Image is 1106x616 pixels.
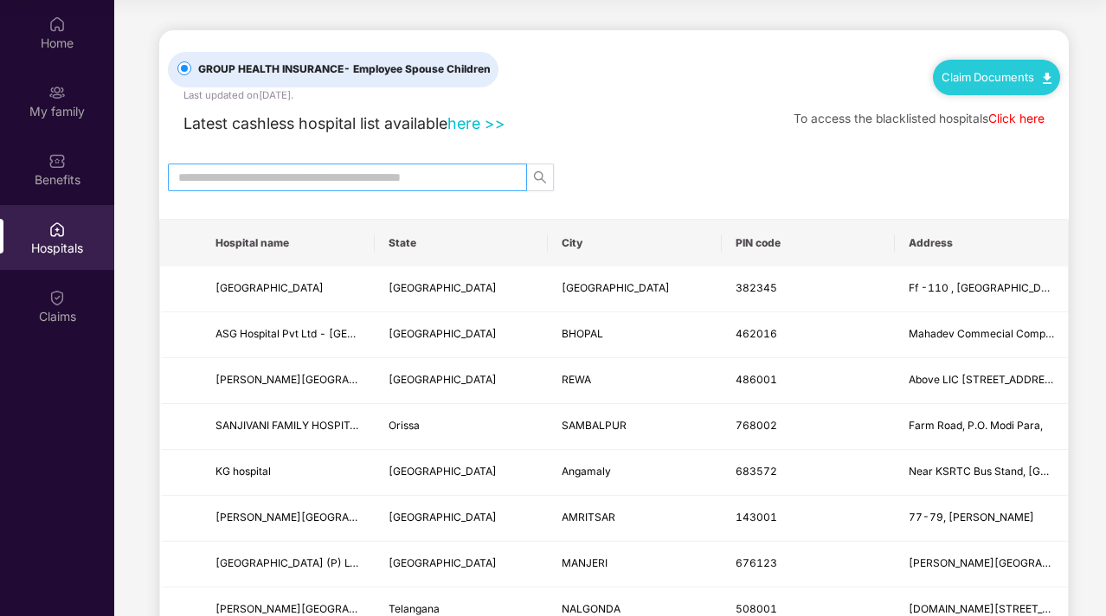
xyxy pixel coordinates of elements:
[375,220,548,266] th: State
[375,404,548,450] td: Orissa
[895,450,1068,496] td: Near KSRTC Bus Stand, Trissur Road, Angamaly
[389,419,420,432] span: Orissa
[375,266,548,312] td: Gujarat
[389,602,440,615] span: Telangana
[375,312,548,358] td: Madhya Pradesh
[722,220,895,266] th: PIN code
[942,70,1051,84] a: Claim Documents
[909,373,1063,386] span: Above LIC [STREET_ADDRESS]
[202,312,375,358] td: ASG Hospital Pvt Ltd - Bhopal
[215,465,271,478] span: KG hospital
[215,602,409,615] span: [PERSON_NAME][GEOGRAPHIC_DATA]
[548,312,721,358] td: BHOPAL
[202,404,375,450] td: SANJIVANI FAMILY HOSPITAL - SAMBALPUR
[389,465,497,478] span: [GEOGRAPHIC_DATA]
[895,404,1068,450] td: Farm Road, P.O. Modi Para,
[548,542,721,587] td: MANJERI
[389,373,497,386] span: [GEOGRAPHIC_DATA]
[389,327,497,340] span: [GEOGRAPHIC_DATA]
[215,327,437,340] span: ASG Hospital Pvt Ltd - [GEOGRAPHIC_DATA]
[548,404,721,450] td: SAMBALPUR
[736,281,777,294] span: 382345
[736,419,777,432] span: 768002
[202,450,375,496] td: KG hospital
[344,62,491,75] span: - Employee Spouse Children
[736,327,777,340] span: 462016
[215,281,324,294] span: [GEOGRAPHIC_DATA]
[909,602,1096,615] span: [DOMAIN_NAME][STREET_ADDRESS]
[183,114,447,132] span: Latest cashless hospital list available
[548,266,721,312] td: AHMEDABAD
[895,496,1068,542] td: 77-79, Ajit Nagar
[389,510,497,523] span: [GEOGRAPHIC_DATA]
[909,236,1054,250] span: Address
[202,220,375,266] th: Hospital name
[48,289,66,306] img: svg+xml;base64,PHN2ZyBpZD0iQ2xhaW0iIHhtbG5zPSJodHRwOi8vd3d3LnczLm9yZy8yMDAwL3N2ZyIgd2lkdGg9IjIwIi...
[202,266,375,312] td: Vikas Eye Hospital
[736,465,777,478] span: 683572
[375,450,548,496] td: Kerala
[526,164,554,191] button: search
[562,465,611,478] span: Angamaly
[375,358,548,404] td: Madhya Pradesh
[548,220,721,266] th: City
[191,61,498,78] span: GROUP HEALTH INSURANCE
[988,112,1045,125] a: Click here
[527,170,553,184] span: search
[548,496,721,542] td: AMRITSAR
[562,327,603,340] span: BHOPAL
[562,373,591,386] span: REWA
[215,373,409,386] span: [PERSON_NAME][GEOGRAPHIC_DATA]
[48,152,66,170] img: svg+xml;base64,PHN2ZyBpZD0iQmVuZWZpdHMiIHhtbG5zPSJodHRwOi8vd3d3LnczLm9yZy8yMDAwL3N2ZyIgd2lkdGg9Ij...
[1043,73,1051,84] img: svg+xml;base64,PHN2ZyB4bWxucz0iaHR0cDovL3d3dy53My5vcmcvMjAwMC9zdmciIHdpZHRoPSIxMC40IiBoZWlnaHQ9Ij...
[895,358,1068,404] td: Above LIC Office No.1, Tansen Complex, sirmour Chauraha
[909,419,1043,432] span: Farm Road, P.O. Modi Para,
[202,358,375,404] td: Chirayu Hospital and Research Center
[562,281,670,294] span: [GEOGRAPHIC_DATA]
[389,281,497,294] span: [GEOGRAPHIC_DATA]
[215,556,364,569] span: [GEOGRAPHIC_DATA] (P) LTD
[183,87,293,103] div: Last updated on [DATE] .
[562,602,621,615] span: NALGONDA
[447,114,505,132] a: here >>
[48,16,66,33] img: svg+xml;base64,PHN2ZyBpZD0iSG9tZSIgeG1sbnM9Imh0dHA6Ly93d3cudzMub3JnLzIwMDAvc3ZnIiB3aWR0aD0iMjAiIG...
[215,419,483,432] span: SANJIVANI FAMILY HOSPITAL - [GEOGRAPHIC_DATA]
[562,556,608,569] span: MANJERI
[736,602,777,615] span: 508001
[375,496,548,542] td: Punjab
[389,556,497,569] span: [GEOGRAPHIC_DATA]
[562,419,627,432] span: SAMBALPUR
[202,496,375,542] td: Dhingra General Hospital
[215,510,409,523] span: [PERSON_NAME][GEOGRAPHIC_DATA]
[895,312,1068,358] td: Mahadev Commecial Complex, Shivaji Nagar
[48,221,66,238] img: svg+xml;base64,PHN2ZyBpZD0iSG9zcGl0YWxzIiB4bWxucz0iaHR0cDovL3d3dy53My5vcmcvMjAwMC9zdmciIHdpZHRoPS...
[895,542,1068,587] td: Rajeev Gandhi Road, Karuvambram, Manjeri, Malapuram
[548,450,721,496] td: Angamaly
[202,542,375,587] td: Malabar Hospital (P) LTD
[909,510,1034,523] span: 77-79, [PERSON_NAME]
[736,510,777,523] span: 143001
[736,556,777,569] span: 676123
[48,84,66,101] img: svg+xml;base64,PHN2ZyB3aWR0aD0iMjAiIGhlaWdodD0iMjAiIHZpZXdCb3g9IjAgMCAyMCAyMCIgZmlsbD0ibm9uZSIgeG...
[215,236,361,250] span: Hospital name
[562,510,615,523] span: AMRITSAR
[895,266,1068,312] td: Ff -110 , City Centre Arcade , Nr Srp Camo. , Naroda -Krishnanagar Highway , Naroda Patiya
[375,542,548,587] td: Kerala
[736,373,777,386] span: 486001
[548,358,721,404] td: REWA
[895,220,1068,266] th: Address
[794,112,988,125] span: To access the blacklisted hospitals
